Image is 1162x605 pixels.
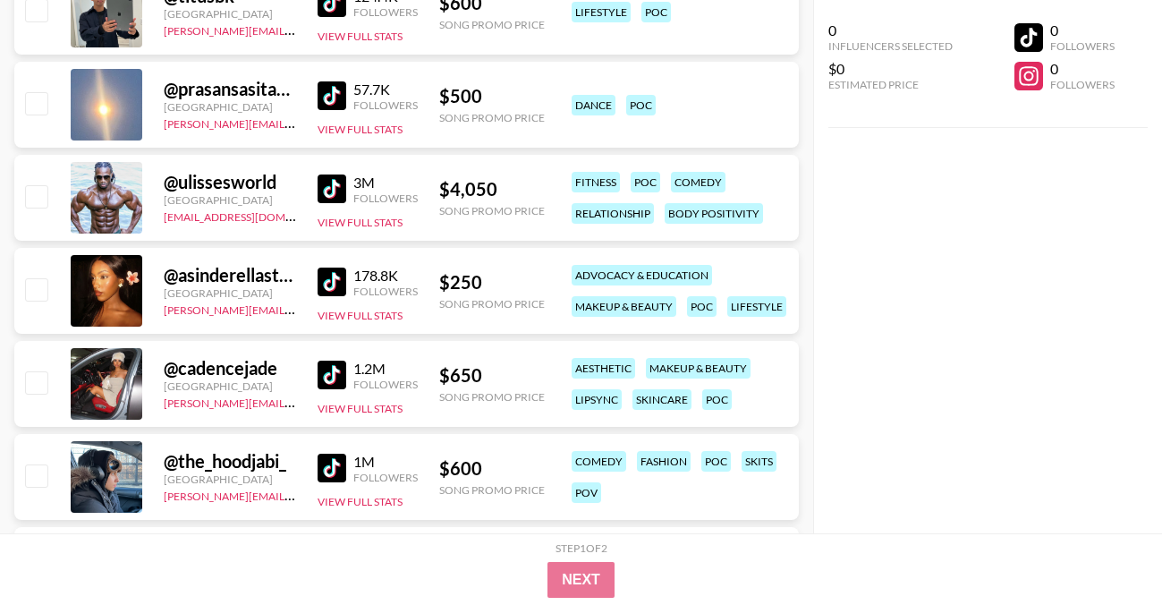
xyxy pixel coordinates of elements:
div: @ cadencejade [164,357,296,379]
img: TikTok [318,175,346,203]
div: $ 650 [439,364,545,387]
div: 178.8K [353,267,418,285]
div: [GEOGRAPHIC_DATA] [164,473,296,486]
div: lifestyle [572,2,631,22]
div: makeup & beauty [646,358,751,379]
img: TikTok [318,454,346,482]
div: advocacy & education [572,265,712,285]
img: TikTok [318,361,346,389]
div: Estimated Price [828,78,953,91]
iframe: Drift Widget Chat Controller [1073,516,1141,584]
div: Song Promo Price [439,111,545,124]
div: 0 [828,21,953,39]
div: poc [631,172,660,192]
div: comedy [572,451,626,472]
div: fitness [572,172,620,192]
div: dance [572,95,615,115]
div: poc [701,451,731,472]
div: @ the_hoodjabi_ [164,450,296,473]
div: 1.2M [353,360,418,378]
div: $ 500 [439,85,545,107]
a: [EMAIL_ADDRESS][DOMAIN_NAME] [164,207,344,224]
div: 3M [353,174,418,192]
a: [PERSON_NAME][EMAIL_ADDRESS][DOMAIN_NAME] [164,393,428,410]
a: [PERSON_NAME][EMAIL_ADDRESS][DOMAIN_NAME] [164,486,428,503]
div: comedy [671,172,725,192]
a: [PERSON_NAME][EMAIL_ADDRESS][DOMAIN_NAME] [164,114,428,131]
div: [GEOGRAPHIC_DATA] [164,7,296,21]
div: Followers [353,471,418,484]
div: aesthetic [572,358,635,379]
div: [GEOGRAPHIC_DATA] [164,100,296,114]
div: Song Promo Price [439,18,545,31]
a: [PERSON_NAME][EMAIL_ADDRESS][DOMAIN_NAME] [164,21,428,38]
div: body positivity [665,203,763,224]
button: Next [547,562,615,598]
div: skincare [632,389,691,410]
div: poc [702,389,732,410]
div: Followers [353,285,418,298]
div: Song Promo Price [439,204,545,217]
div: lipsync [572,389,622,410]
div: [GEOGRAPHIC_DATA] [164,286,296,300]
img: TikTok [318,268,346,296]
div: [GEOGRAPHIC_DATA] [164,379,296,393]
button: View Full Stats [318,495,403,508]
div: Influencers Selected [828,39,953,53]
div: poc [687,296,717,317]
img: TikTok [318,81,346,110]
button: View Full Stats [318,402,403,415]
div: [GEOGRAPHIC_DATA] [164,193,296,207]
div: Followers [353,5,418,19]
div: @ prasansasitaula [164,78,296,100]
div: Song Promo Price [439,297,545,311]
div: skits [742,451,776,472]
div: poc [641,2,671,22]
div: Followers [353,192,418,205]
div: 57.7K [353,81,418,98]
div: fashion [637,451,691,472]
div: 0 [1050,21,1115,39]
div: 1M [353,453,418,471]
div: $ 4,050 [439,178,545,200]
div: makeup & beauty [572,296,676,317]
a: [PERSON_NAME][EMAIL_ADDRESS][DOMAIN_NAME] [164,300,428,317]
div: relationship [572,203,654,224]
div: $ 250 [439,271,545,294]
div: pov [572,482,601,503]
div: poc [626,95,656,115]
button: View Full Stats [318,30,403,43]
button: View Full Stats [318,309,403,322]
div: $0 [828,60,953,78]
div: @ ulissesworld [164,171,296,193]
div: Step 1 of 2 [556,541,607,555]
div: 0 [1050,60,1115,78]
div: lifestyle [727,296,786,317]
button: View Full Stats [318,216,403,229]
div: Followers [353,378,418,391]
div: Song Promo Price [439,390,545,404]
div: $ 600 [439,457,545,480]
div: Followers [1050,78,1115,91]
div: Followers [353,98,418,112]
button: View Full Stats [318,123,403,136]
div: Followers [1050,39,1115,53]
div: @ asinderellastory [164,264,296,286]
div: Song Promo Price [439,483,545,497]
